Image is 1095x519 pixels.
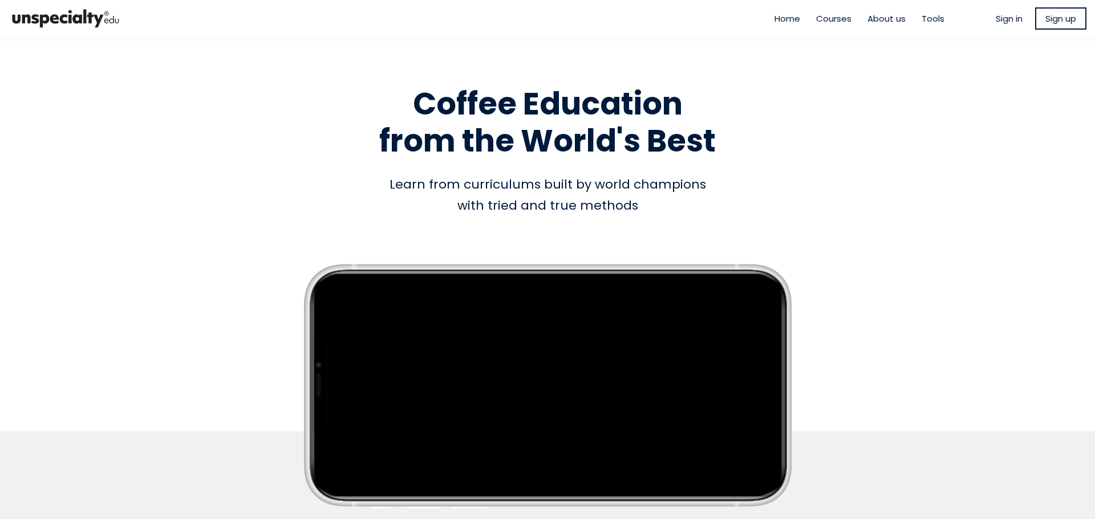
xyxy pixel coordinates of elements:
a: Home [774,12,800,25]
div: Learn from curriculums built by world champions with tried and true methods [222,174,873,216]
a: Tools [922,12,944,25]
a: About us [867,12,906,25]
a: Sign in [996,12,1023,25]
a: Courses [816,12,851,25]
span: Sign up [1045,12,1076,25]
a: Sign up [1035,7,1086,30]
img: bc390a18feecddb333977e298b3a00a1.png [9,5,123,32]
h1: Coffee Education from the World's Best [222,85,873,160]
